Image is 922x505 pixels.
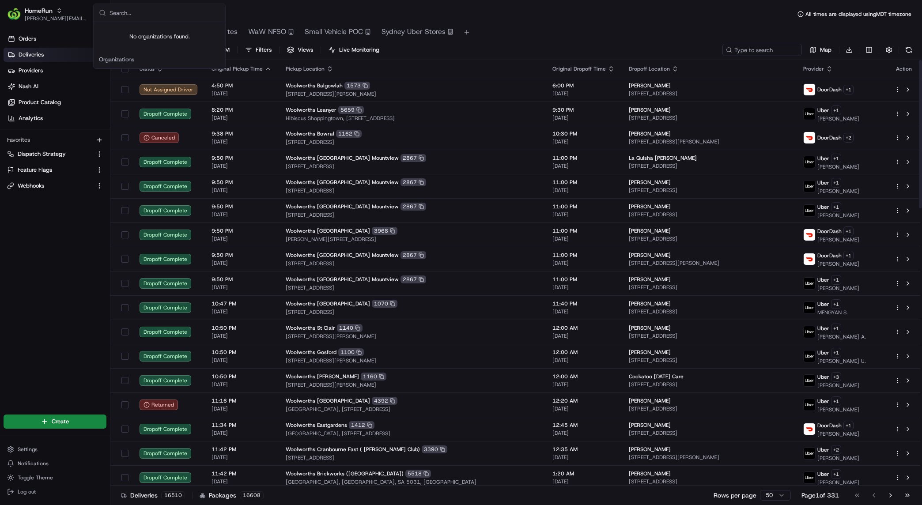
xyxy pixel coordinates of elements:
[629,422,671,429] span: [PERSON_NAME]
[286,65,325,72] span: Pickup Location
[552,357,615,364] span: [DATE]
[552,422,615,429] span: 12:45 AM
[552,106,615,113] span: 9:30 PM
[286,115,538,122] span: Hibiscus Shoppingtown, [STREET_ADDRESS]
[629,284,789,291] span: [STREET_ADDRESS]
[212,430,272,437] span: [DATE]
[804,132,815,143] img: doordash_logo_v2.png
[286,106,336,113] span: Woolworths Leanyer
[95,53,223,66] div: Organizations
[286,155,399,162] span: Woolworths [GEOGRAPHIC_DATA] Mountview
[7,150,92,158] a: Dispatch Strategy
[338,106,364,114] div: 5659
[286,130,334,137] span: Woolworths Bowral
[831,154,841,163] button: +1
[18,150,66,158] span: Dispatch Strategy
[895,65,913,72] div: Action
[831,299,841,309] button: +1
[305,26,363,37] span: Small Vehicle POC
[337,324,363,332] div: 1140
[629,373,684,380] span: Cockatoo [DATE] Care
[4,415,106,429] button: Create
[552,284,615,291] span: [DATE]
[212,381,272,388] span: [DATE]
[805,11,911,18] span: All times are displayed using MDT timezone
[83,128,142,137] span: API Documentation
[552,446,615,453] span: 12:35 AM
[817,373,829,381] span: Uber
[325,44,383,56] button: Live Monitoring
[552,187,615,194] span: [DATE]
[817,406,859,413] span: [PERSON_NAME]
[831,396,841,406] button: +1
[286,82,343,89] span: Woolworths Balgowlah
[817,115,859,122] span: [PERSON_NAME]
[4,443,106,456] button: Settings
[140,399,178,410] button: Returned
[629,162,789,170] span: [STREET_ADDRESS]
[286,333,538,340] span: [STREET_ADDRESS][PERSON_NAME]
[552,82,615,89] span: 6:00 PM
[804,278,815,289] img: uber-new-logo.jpeg
[804,375,815,386] img: uber-new-logo.jpeg
[629,430,789,437] span: [STREET_ADDRESS]
[629,454,789,461] span: [STREET_ADDRESS][PERSON_NAME]
[552,430,615,437] span: [DATE]
[629,138,789,145] span: [STREET_ADDRESS][PERSON_NAME]
[552,308,615,315] span: [DATE]
[629,65,670,72] span: Dropoff Location
[349,421,374,429] div: 1412
[7,182,92,190] a: Webhooks
[831,324,841,333] button: +1
[552,227,615,234] span: 11:00 PM
[804,423,815,435] img: doordash_logo_v2.png
[286,430,538,437] span: [GEOGRAPHIC_DATA], [STREET_ADDRESS]
[629,179,671,186] span: [PERSON_NAME]
[817,188,859,195] span: [PERSON_NAME]
[7,166,92,174] a: Feature Flags
[286,236,538,243] span: [PERSON_NAME][STREET_ADDRESS]
[18,182,44,190] span: Webhooks
[212,65,263,72] span: Original Pickup Time
[817,446,829,453] span: Uber
[212,349,272,356] span: 10:50 PM
[344,82,370,90] div: 1573
[817,260,859,268] span: [PERSON_NAME]
[338,348,364,356] div: 1100
[629,227,671,234] span: [PERSON_NAME]
[4,95,110,109] a: Product Catalog
[817,325,829,332] span: Uber
[804,326,815,338] img: uber-new-logo.jpeg
[286,357,538,364] span: [STREET_ADDRESS][PERSON_NAME]
[212,138,272,145] span: [DATE]
[7,7,21,21] img: HomeRun
[212,187,272,194] span: [DATE]
[817,382,859,389] span: [PERSON_NAME]
[552,235,615,242] span: [DATE]
[552,114,615,121] span: [DATE]
[212,155,272,162] span: 9:50 PM
[552,90,615,97] span: [DATE]
[212,470,272,477] span: 11:42 PM
[286,324,335,332] span: Woolworths St Clair
[817,228,842,235] span: DoorDash
[629,114,789,121] span: [STREET_ADDRESS]
[629,470,671,477] span: [PERSON_NAME]
[552,478,615,485] span: [DATE]
[903,44,915,56] button: Refresh
[629,332,789,339] span: [STREET_ADDRESS]
[212,332,272,339] span: [DATE]
[817,212,859,219] span: [PERSON_NAME]
[843,251,854,260] button: +1
[212,405,272,412] span: [DATE]
[18,128,68,137] span: Knowledge Base
[286,90,538,98] span: [STREET_ADDRESS][PERSON_NAME]
[817,163,859,170] span: [PERSON_NAME]
[286,276,399,283] span: Woolworths [GEOGRAPHIC_DATA] Mountview
[25,15,88,22] button: [PERSON_NAME][EMAIL_ADDRESS][DOMAIN_NAME]
[804,253,815,265] img: doordash_logo_v2.png
[372,227,397,235] div: 3968
[4,133,106,147] div: Favorites
[23,57,146,66] input: Clear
